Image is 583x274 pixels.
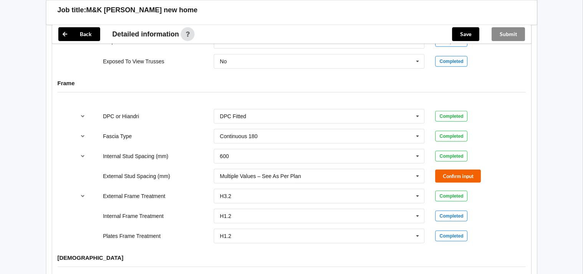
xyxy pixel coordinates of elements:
div: H3.2 [220,193,231,199]
div: No [220,39,227,44]
h4: Frame [58,79,526,87]
div: Completed [435,231,467,241]
button: reference-toggle [75,129,90,143]
button: Save [452,27,479,41]
div: DPC Fitted [220,114,246,119]
label: Plates Frame Treatment [103,233,160,239]
div: H1.2 [220,233,231,239]
label: External Frame Treatment [103,193,165,199]
div: Completed [435,56,467,67]
h3: M&K [PERSON_NAME] new home [86,6,198,15]
button: reference-toggle [75,149,90,163]
div: Continuous 180 [220,134,258,139]
div: Completed [435,191,467,201]
div: Completed [435,211,467,221]
button: Back [58,27,100,41]
div: Multiple Values – See As Per Plan [220,173,301,179]
button: Confirm input [435,170,481,182]
div: Completed [435,111,467,122]
div: H1.2 [220,213,231,219]
button: reference-toggle [75,189,90,203]
label: External Stud Spacing (mm) [103,173,170,179]
label: Fascia Type [103,133,132,139]
div: No [220,59,227,64]
span: Detailed information [112,31,179,38]
label: DPC or Hiandri [103,113,139,119]
div: 600 [220,154,229,159]
label: Exposed To View Trusses [103,58,164,64]
h4: [DEMOGRAPHIC_DATA] [58,254,526,261]
label: Internal Stud Spacing (mm) [103,153,168,159]
div: Completed [435,151,467,162]
div: Completed [435,131,467,142]
label: Internal Frame Treatment [103,213,164,219]
label: Requirement For Extra Load [103,38,171,45]
button: reference-toggle [75,109,90,123]
h3: Job title: [58,6,86,15]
